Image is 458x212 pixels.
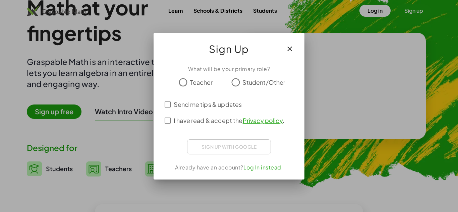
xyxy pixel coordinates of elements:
[162,163,296,171] div: Already have an account?
[242,78,286,87] span: Student/Other
[174,100,242,109] span: Send me tips & updates
[243,164,283,171] a: Log In instead.
[209,41,249,57] span: Sign Up
[174,116,284,125] span: I have read & accept the .
[190,78,213,87] span: Teacher
[162,65,296,73] div: What will be your primary role?
[243,117,283,124] a: Privacy policy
